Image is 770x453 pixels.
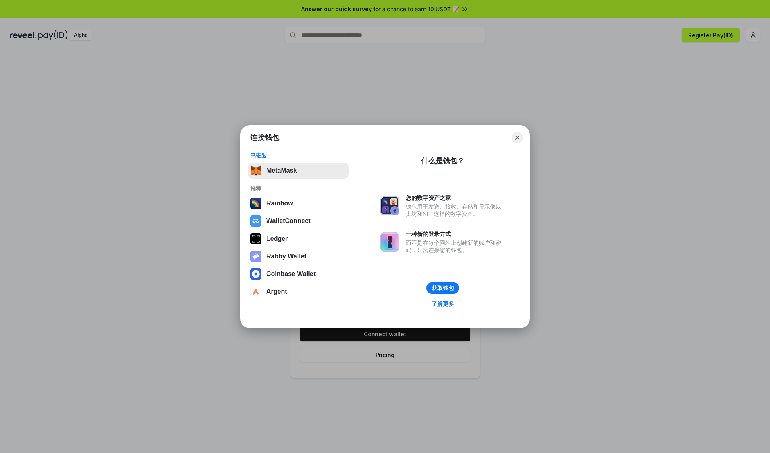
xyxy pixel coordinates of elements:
[432,300,454,307] div: 了解更多
[248,248,349,264] button: Rabby Wallet
[250,268,261,280] img: svg+xml,%3Csvg%20width%3D%2228%22%20height%3D%2228%22%20viewBox%3D%220%200%2028%2028%22%20fill%3D...
[266,253,306,260] div: Rabby Wallet
[248,284,349,300] button: Argent
[250,185,346,192] div: 推荐
[248,266,349,282] button: Coinbase Wallet
[250,286,261,297] img: svg+xml,%3Csvg%20width%3D%2228%22%20height%3D%2228%22%20viewBox%3D%220%200%2028%2028%22%20fill%3D...
[248,163,349,179] button: MetaMask
[248,213,349,229] button: WalletConnect
[406,194,505,201] div: 您的数字资产之家
[250,152,346,159] div: 已安装
[266,200,293,207] div: Rainbow
[248,231,349,247] button: Ledger
[266,217,311,225] div: WalletConnect
[266,288,287,295] div: Argent
[266,167,297,174] div: MetaMask
[421,156,464,166] div: 什么是钱包？
[250,233,261,244] img: svg+xml,%3Csvg%20xmlns%3D%22http%3A%2F%2Fwww.w3.org%2F2000%2Fsvg%22%20width%3D%2228%22%20height%3...
[427,299,459,309] a: 了解更多
[250,165,261,176] img: svg+xml,%3Csvg%20fill%3D%22none%22%20height%3D%2233%22%20viewBox%3D%220%200%2035%2033%22%20width%...
[512,132,523,143] button: Close
[248,195,349,211] button: Rainbow
[426,282,459,294] button: 获取钱包
[406,203,505,217] div: 钱包用于发送、接收、存储和显示像以太坊和NFT这样的数字资产。
[432,284,454,292] div: 获取钱包
[380,196,399,215] img: svg+xml,%3Csvg%20xmlns%3D%22http%3A%2F%2Fwww.w3.org%2F2000%2Fsvg%22%20fill%3D%22none%22%20viewBox...
[266,270,316,278] div: Coinbase Wallet
[250,251,261,262] img: svg+xml,%3Csvg%20xmlns%3D%22http%3A%2F%2Fwww.w3.org%2F2000%2Fsvg%22%20fill%3D%22none%22%20viewBox...
[250,198,261,209] img: svg+xml,%3Csvg%20width%3D%22120%22%20height%3D%22120%22%20viewBox%3D%220%200%20120%20120%22%20fil...
[250,215,261,227] img: svg+xml,%3Csvg%20width%3D%2228%22%20height%3D%2228%22%20viewBox%3D%220%200%2028%2028%22%20fill%3D...
[266,235,288,242] div: Ledger
[406,239,505,254] div: 而不是在每个网站上创建新的账户和密码，只需连接您的钱包。
[406,230,505,238] div: 一种新的登录方式
[250,133,279,142] h1: 连接钱包
[380,232,399,252] img: svg+xml,%3Csvg%20xmlns%3D%22http%3A%2F%2Fwww.w3.org%2F2000%2Fsvg%22%20fill%3D%22none%22%20viewBox...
